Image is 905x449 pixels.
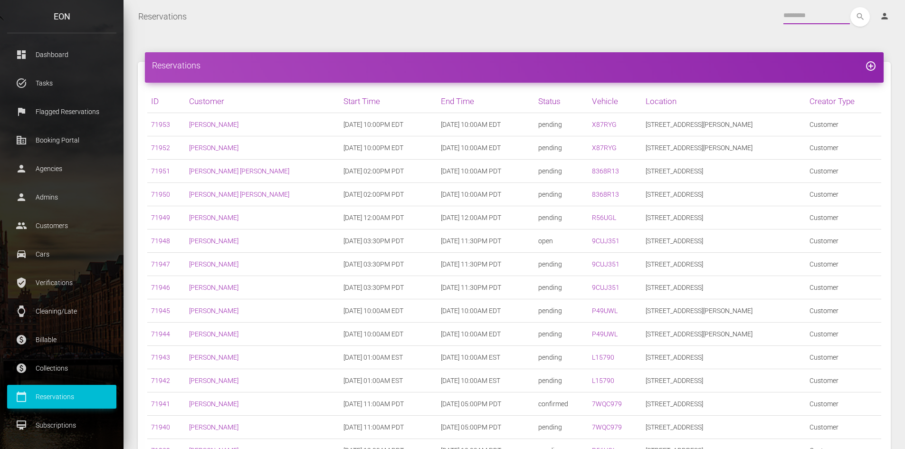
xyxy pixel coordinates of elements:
a: 9CUJ351 [592,284,619,291]
a: corporate_fare Booking Portal [7,128,116,152]
td: pending [534,369,588,392]
a: [PERSON_NAME] [189,307,238,315]
a: 71946 [151,284,170,291]
td: Customer [806,253,881,276]
a: 9CUJ351 [592,260,619,268]
a: verified_user Verifications [7,271,116,295]
p: Subscriptions [14,418,109,432]
td: [DATE] 10:00AM EDT [437,323,534,346]
p: Reservations [14,390,109,404]
td: [STREET_ADDRESS] [642,369,806,392]
a: 71949 [151,214,170,221]
a: 71947 [151,260,170,268]
a: person Agencies [7,157,116,181]
a: paid Collections [7,356,116,380]
td: [DATE] 10:00AM EDT [437,299,534,323]
th: Start Time [340,90,437,113]
a: 71945 [151,307,170,315]
td: [DATE] 11:30PM PDT [437,253,534,276]
td: [STREET_ADDRESS] [642,416,806,439]
td: [DATE] 05:00PM PDT [437,416,534,439]
i: add_circle_outline [865,60,876,72]
p: Dashboard [14,48,109,62]
td: confirmed [534,392,588,416]
td: [DATE] 02:00PM PDT [340,160,437,183]
td: Customer [806,392,881,416]
td: [STREET_ADDRESS] [642,253,806,276]
td: Customer [806,346,881,369]
a: [PERSON_NAME] [PERSON_NAME] [189,191,289,198]
p: Collections [14,361,109,375]
a: person Admins [7,185,116,209]
a: 71943 [151,353,170,361]
a: 7WQC979 [592,400,622,408]
th: End Time [437,90,534,113]
td: pending [534,136,588,160]
td: [DATE] 10:00PM EDT [340,136,437,160]
td: [DATE] 11:30PM PDT [437,276,534,299]
td: Customer [806,160,881,183]
td: [DATE] 05:00PM PDT [437,392,534,416]
a: calendar_today Reservations [7,385,116,409]
td: [DATE] 03:30PM PDT [340,229,437,253]
td: pending [534,113,588,136]
a: task_alt Tasks [7,71,116,95]
td: pending [534,276,588,299]
a: P49UWL [592,330,618,338]
td: [DATE] 10:00PM EDT [340,113,437,136]
a: dashboard Dashboard [7,43,116,67]
td: Customer [806,323,881,346]
a: 71944 [151,330,170,338]
a: paid Billable [7,328,116,352]
a: [PERSON_NAME] [189,144,238,152]
i: search [850,7,870,27]
td: [STREET_ADDRESS] [642,183,806,206]
td: pending [534,160,588,183]
a: watch Cleaning/Late [7,299,116,323]
td: [DATE] 11:30PM PDT [437,229,534,253]
a: [PERSON_NAME] [189,214,238,221]
p: Admins [14,190,109,204]
a: [PERSON_NAME] [189,353,238,361]
td: [DATE] 03:30PM PDT [340,253,437,276]
th: Status [534,90,588,113]
td: [DATE] 11:00AM PDT [340,416,437,439]
a: 71953 [151,121,170,128]
td: [DATE] 10:00AM EDT [340,323,437,346]
a: 8368R13 [592,167,619,175]
td: [STREET_ADDRESS][PERSON_NAME] [642,299,806,323]
a: 71952 [151,144,170,152]
a: 7WQC979 [592,423,622,431]
td: pending [534,183,588,206]
a: person [873,7,898,26]
td: [DATE] 02:00PM PDT [340,183,437,206]
td: Customer [806,113,881,136]
td: [STREET_ADDRESS] [642,346,806,369]
p: Agencies [14,162,109,176]
td: [DATE] 10:00AM PDT [437,183,534,206]
th: Location [642,90,806,113]
a: [PERSON_NAME] [189,423,238,431]
a: Reservations [138,5,187,29]
p: Customers [14,219,109,233]
th: ID [147,90,185,113]
td: [STREET_ADDRESS][PERSON_NAME] [642,136,806,160]
a: 8368R13 [592,191,619,198]
a: flag Flagged Reservations [7,100,116,124]
p: Cleaning/Late [14,304,109,318]
td: [STREET_ADDRESS] [642,206,806,229]
p: Booking Portal [14,133,109,147]
td: pending [534,323,588,346]
a: [PERSON_NAME] [189,237,238,245]
td: [DATE] 10:00AM EST [437,369,534,392]
td: pending [534,346,588,369]
td: [DATE] 10:00AM PDT [437,160,534,183]
a: 71951 [151,167,170,175]
td: [STREET_ADDRESS] [642,160,806,183]
p: Flagged Reservations [14,105,109,119]
th: Customer [185,90,340,113]
a: 71948 [151,237,170,245]
td: open [534,229,588,253]
a: [PERSON_NAME] [PERSON_NAME] [189,167,289,175]
a: card_membership Subscriptions [7,413,116,437]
